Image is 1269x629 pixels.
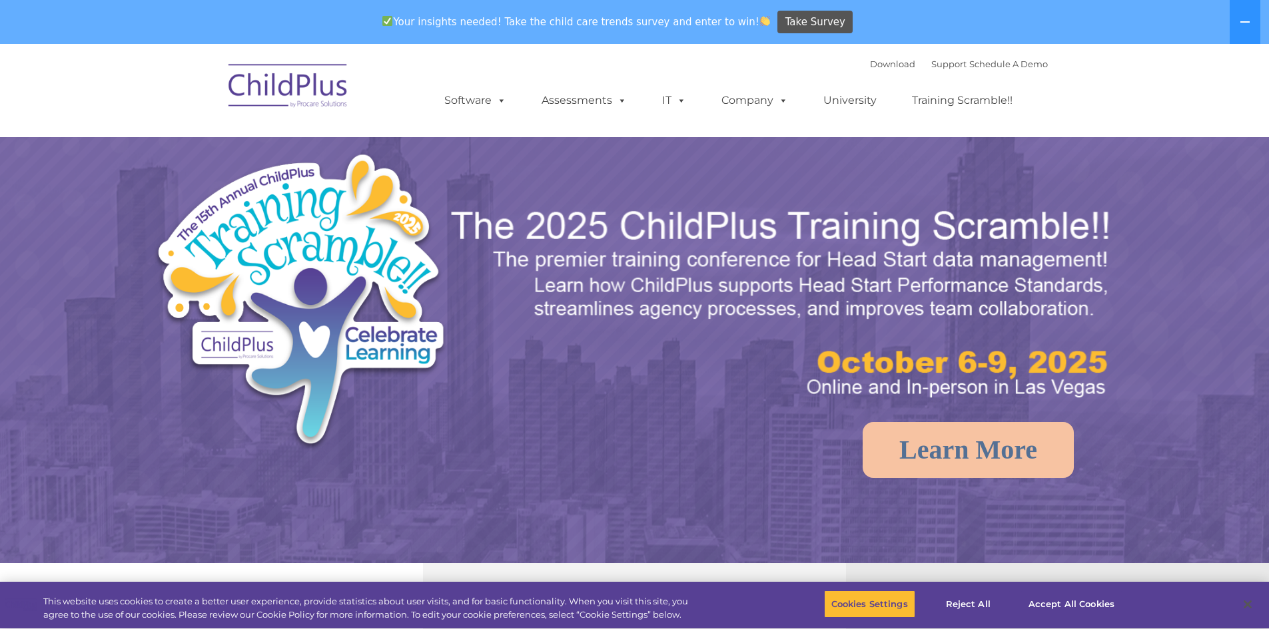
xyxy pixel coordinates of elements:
button: Accept All Cookies [1021,590,1122,618]
span: Phone number [185,142,242,152]
button: Reject All [927,590,1010,618]
img: ✅ [382,16,392,26]
font: | [870,59,1048,69]
a: IT [649,87,699,114]
span: Your insights needed! Take the child care trends survey and enter to win! [377,9,776,35]
a: Company [708,87,801,114]
a: Learn More [863,422,1074,478]
img: ChildPlus by Procare Solutions [222,55,355,121]
button: Close [1233,590,1262,619]
a: Assessments [528,87,640,114]
button: Cookies Settings [824,590,915,618]
a: Software [431,87,520,114]
a: Download [870,59,915,69]
a: Support [931,59,967,69]
span: Take Survey [785,11,845,34]
span: Last name [185,88,226,98]
div: This website uses cookies to create a better user experience, provide statistics about user visit... [43,595,698,621]
a: Training Scramble!! [899,87,1026,114]
a: University [810,87,890,114]
img: 👏 [760,16,770,26]
a: Take Survey [777,11,853,34]
a: Schedule A Demo [969,59,1048,69]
